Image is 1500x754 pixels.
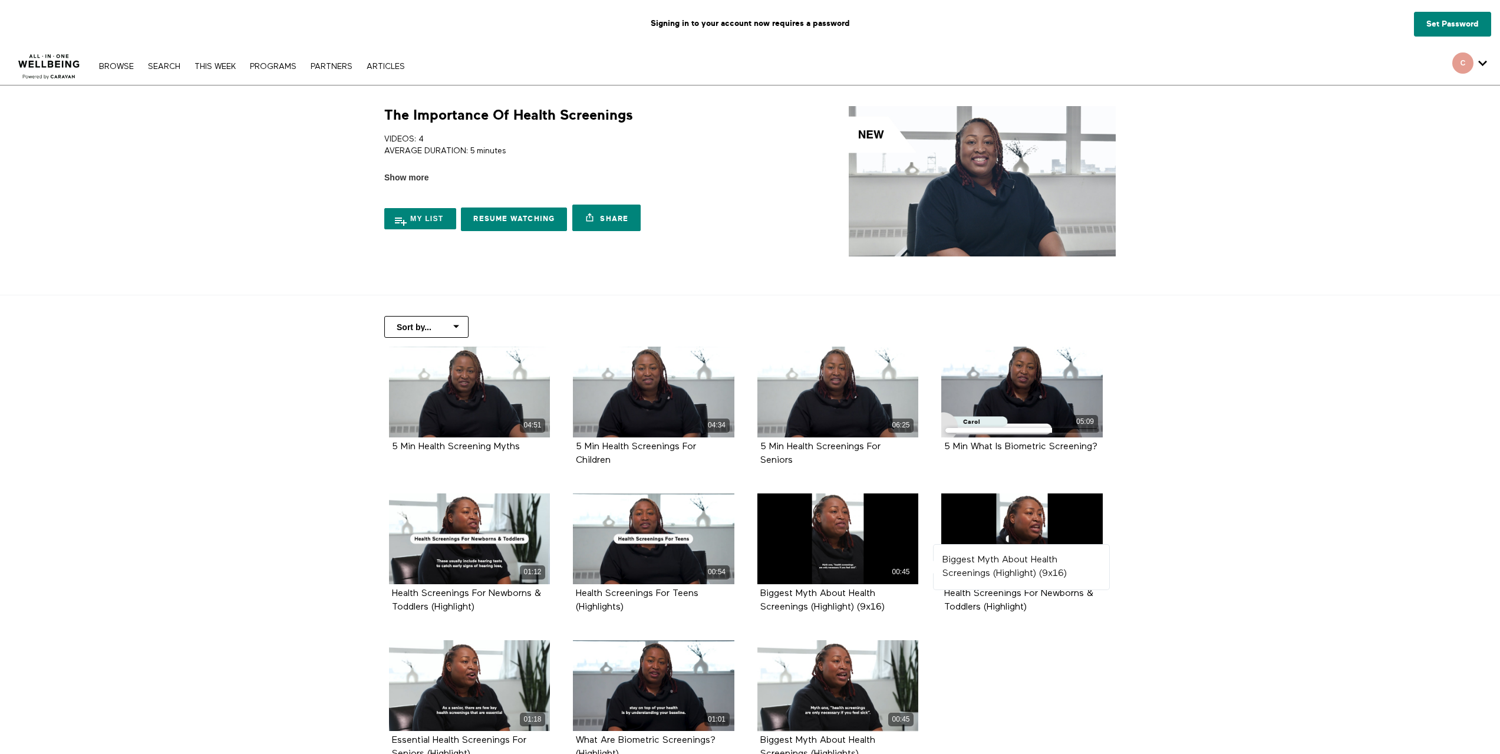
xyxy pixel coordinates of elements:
div: 00:45 [888,565,914,579]
strong: Health Screenings For Teens (Highlights) [576,589,698,612]
div: Secondary [1443,47,1496,85]
span: Show more [384,172,428,184]
strong: 5 Min What Is Biometric Screening? [944,442,1097,452]
div: 04:51 [520,419,545,432]
a: 5 Min Health Screening Myths 04:51 [389,347,550,437]
a: Health Screenings For Newborns & Toddlers (Highlight) 01:12 [941,493,1103,584]
a: Essential Health Screenings For Seniors (Highlight) 01:18 [389,640,550,731]
h1: The Importance Of Health Screenings [384,106,633,124]
a: Search [142,62,186,71]
a: 5 Min Health Screening Myths [392,442,520,451]
a: Browse [93,62,140,71]
div: 01:01 [704,713,730,726]
a: Set Password [1414,12,1491,37]
div: 01:18 [520,713,545,726]
a: 5 Min Health Screenings For Seniors [760,442,881,465]
div: 00:45 [888,713,914,726]
a: 5 Min Health Screenings For Children [576,442,696,465]
a: Health Screenings For Newborns & Toddlers (Highlight) 01:12 [389,493,550,584]
a: THIS WEEK [189,62,242,71]
strong: 5 Min Health Screening Myths [392,442,520,452]
a: Health Screenings For Teens (Highlights) 00:54 [573,493,734,584]
a: Resume Watching [461,208,567,231]
div: 04:34 [704,419,730,432]
a: ARTICLES [361,62,411,71]
a: PROGRAMS [244,62,302,71]
img: The Importance Of Health Screenings [849,106,1116,256]
a: Biggest Myth About Health Screenings (Highlight) (9x16) 00:45 [757,493,919,584]
a: PARTNERS [305,62,358,71]
a: Biggest Myth About Health Screenings (Highlight) (9x16) [760,589,885,611]
a: 5 Min What Is Biometric Screening? 05:09 [941,347,1103,437]
a: 5 Min Health Screenings For Seniors 06:25 [757,347,919,437]
img: CARAVAN [14,45,85,81]
a: 5 Min Health Screenings For Children 04:34 [573,347,734,437]
a: Health Screenings For Newborns & Toddlers (Highlight) [392,589,541,611]
p: VIDEOS: 4 AVERAGE DURATION: 5 minutes [384,133,746,157]
a: Health Screenings For Newborns & Toddlers (Highlight) [944,589,1093,611]
a: Health Screenings For Teens (Highlights) [576,589,698,611]
nav: Primary [93,60,410,72]
div: 06:25 [888,419,914,432]
p: Signing in to your account now requires a password [9,9,1491,38]
div: 00:54 [704,565,730,579]
strong: Health Screenings For Newborns & Toddlers (Highlight) [392,589,541,612]
a: What Are Biometric Screenings? (Highlight) 01:01 [573,640,734,731]
button: My list [384,208,456,229]
strong: Biggest Myth About Health Screenings (Highlight) (9x16) [760,589,885,612]
a: Share [572,205,641,231]
a: 5 Min What Is Biometric Screening? [944,442,1097,451]
strong: Biggest Myth About Health Screenings (Highlight) (9x16) [942,555,1067,578]
div: 05:09 [1073,415,1098,429]
div: 01:12 [520,565,545,579]
a: Biggest Myth About Health Screenings (Highlights) 00:45 [757,640,919,731]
